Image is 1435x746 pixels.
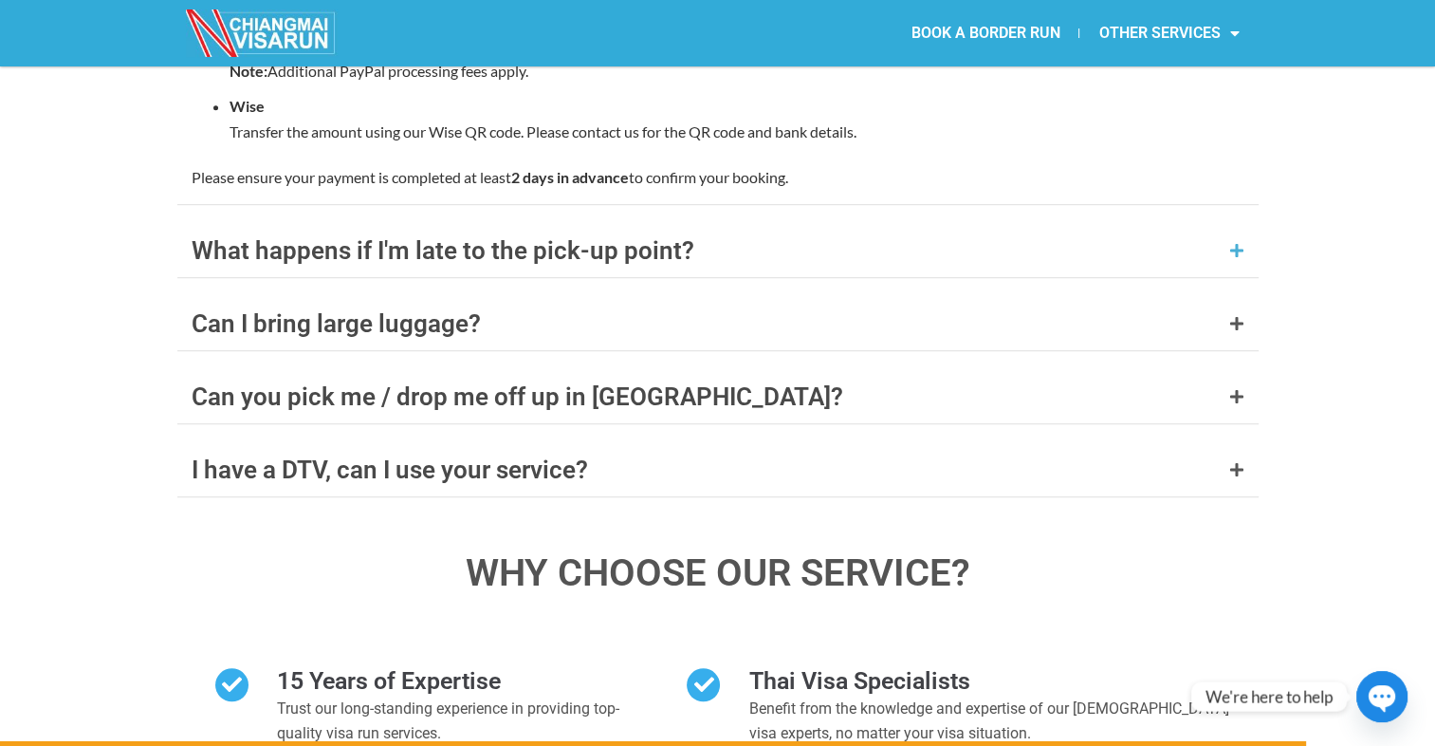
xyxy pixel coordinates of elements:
[748,666,1258,698] h2: Thai Visa Specialists
[717,11,1258,55] nav: Menu
[748,697,1258,745] p: Benefit from the knowledge and expertise of our [DEMOGRAPHIC_DATA] visa experts, no matter your v...
[892,11,1078,55] a: BOOK A BORDER RUN
[230,62,267,80] strong: Note:
[511,168,629,186] strong: 2 days in advance
[192,311,481,336] div: Can I bring large luggage?
[192,164,1244,190] p: Please ensure your payment is completed at least to confirm your booking.
[177,554,1259,592] h3: WHY CHOOSE OUR SERVICE?
[192,457,588,482] div: I have a DTV, can I use your service?
[230,97,265,115] strong: Wise
[277,697,631,745] p: Trust our long-standing experience in providing top-quality visa run services.
[192,384,843,409] div: Can you pick me / drop me off up in [GEOGRAPHIC_DATA]?
[277,666,631,698] h2: 15 Years of Expertise
[1079,11,1258,55] a: OTHER SERVICES
[192,238,694,263] div: What happens if I'm late to the pick-up point?
[230,119,1244,144] p: Transfer the amount using our Wise QR code. Please contact us for the QR code and bank details.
